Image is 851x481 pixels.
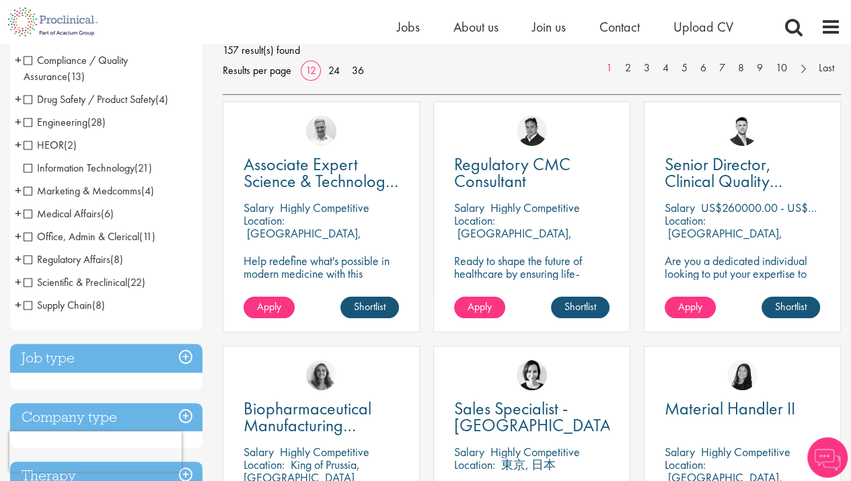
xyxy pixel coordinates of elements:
[24,252,110,266] span: Regulatory Affairs
[24,229,139,244] span: Office, Admin & Clerical
[618,61,638,76] a: 2
[599,18,640,36] a: Contact
[244,400,399,434] a: Biopharmaceutical Manufacturing Associate
[454,457,495,472] span: Location:
[24,115,87,129] span: Engineering
[139,229,155,244] span: (11)
[306,116,336,146] img: Joshua Bye
[223,40,841,61] span: 157 result(s) found
[135,161,152,175] span: (21)
[9,431,182,472] iframe: reCAPTCHA
[155,92,168,106] span: (4)
[665,200,695,215] span: Salary
[340,297,399,318] a: Shortlist
[599,61,619,76] a: 1
[769,61,794,76] a: 10
[10,403,202,432] h3: Company type
[15,50,22,70] span: +
[244,156,399,190] a: Associate Expert Science & Technology ([MEDICAL_DATA])
[454,444,484,459] span: Salary
[665,400,820,417] a: Material Handler II
[24,298,105,312] span: Supply Chain
[24,275,145,289] span: Scientific & Preclinical
[67,69,85,83] span: (13)
[551,297,609,318] a: Shortlist
[490,444,580,459] p: Highly Competitive
[665,254,820,331] p: Are you a dedicated individual looking to put your expertise to work fully flexibly in a remote p...
[244,397,371,453] span: Biopharmaceutical Manufacturing Associate
[517,116,547,146] img: Peter Duvall
[24,298,92,312] span: Supply Chain
[244,457,285,472] span: Location:
[24,161,152,175] span: Information Technology
[665,397,795,420] span: Material Handler II
[24,275,127,289] span: Scientific & Preclinical
[454,156,609,190] a: Regulatory CMC Consultant
[244,213,285,228] span: Location:
[712,61,732,76] a: 7
[665,444,695,459] span: Salary
[24,184,141,198] span: Marketing & Medcomms
[257,299,281,313] span: Apply
[665,297,716,318] a: Apply
[15,226,22,246] span: +
[694,61,713,76] a: 6
[24,53,128,83] span: Compliance / Quality Assurance
[15,295,22,315] span: +
[101,207,114,221] span: (6)
[701,444,790,459] p: Highly Competitive
[24,92,155,106] span: Drug Safety / Product Safety
[454,153,570,192] span: Regulatory CMC Consultant
[453,18,498,36] a: About us
[24,207,101,221] span: Medical Affairs
[490,200,580,215] p: Highly Competitive
[24,115,106,129] span: Engineering
[24,184,154,198] span: Marketing & Medcomms
[15,272,22,292] span: +
[665,213,706,228] span: Location:
[727,116,757,146] img: Joshua Godden
[10,344,202,373] h3: Job type
[347,63,369,77] a: 36
[141,184,154,198] span: (4)
[15,203,22,223] span: +
[24,138,64,152] span: HEOR
[306,360,336,390] img: Jackie Cerchio
[532,18,566,36] span: Join us
[24,161,135,175] span: Information Technology
[280,444,369,459] p: Highly Competitive
[397,18,420,36] a: Jobs
[64,138,77,152] span: (2)
[15,249,22,269] span: +
[301,63,321,77] a: 12
[727,360,757,390] a: Numhom Sudsok
[24,207,114,221] span: Medical Affairs
[244,200,274,215] span: Salary
[127,275,145,289] span: (22)
[637,61,657,76] a: 3
[24,138,77,152] span: HEOR
[812,61,841,76] a: Last
[454,400,609,434] a: Sales Specialist - [GEOGRAPHIC_DATA]
[468,299,492,313] span: Apply
[665,153,782,209] span: Senior Director, Clinical Quality Assurance
[244,225,361,254] p: [GEOGRAPHIC_DATA], [GEOGRAPHIC_DATA]
[675,61,694,76] a: 5
[454,397,616,437] span: Sales Specialist - [GEOGRAPHIC_DATA]
[678,299,702,313] span: Apply
[280,200,369,215] p: Highly Competitive
[244,254,399,305] p: Help redefine what's possible in modern medicine with this [MEDICAL_DATA] Associate Expert Scienc...
[244,153,398,209] span: Associate Expert Science & Technology ([MEDICAL_DATA])
[15,112,22,132] span: +
[750,61,770,76] a: 9
[656,61,675,76] a: 4
[673,18,733,36] a: Upload CV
